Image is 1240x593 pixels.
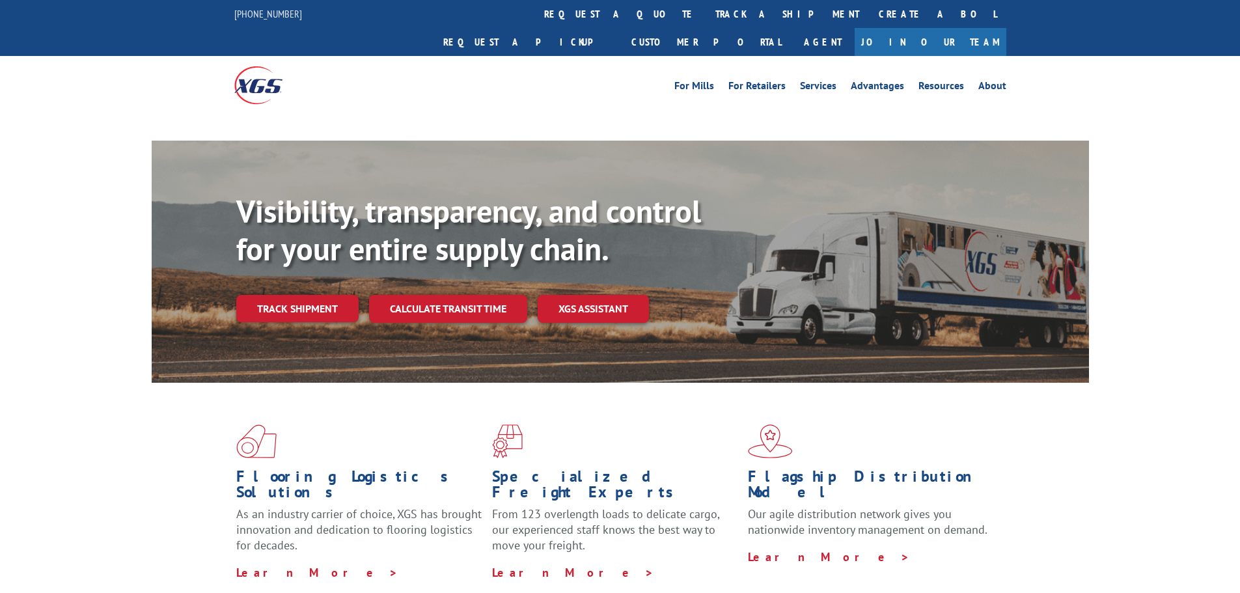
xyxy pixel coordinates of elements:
[855,28,1006,56] a: Join Our Team
[236,469,482,506] h1: Flooring Logistics Solutions
[918,81,964,95] a: Resources
[748,506,987,537] span: Our agile distribution network gives you nationwide inventory management on demand.
[728,81,786,95] a: For Retailers
[791,28,855,56] a: Agent
[236,506,482,553] span: As an industry carrier of choice, XGS has brought innovation and dedication to flooring logistics...
[674,81,714,95] a: For Mills
[748,549,910,564] a: Learn More >
[978,81,1006,95] a: About
[748,469,994,506] h1: Flagship Distribution Model
[236,295,359,322] a: Track shipment
[800,81,836,95] a: Services
[369,295,527,323] a: Calculate transit time
[748,424,793,458] img: xgs-icon-flagship-distribution-model-red
[492,469,738,506] h1: Specialized Freight Experts
[236,191,701,269] b: Visibility, transparency, and control for your entire supply chain.
[851,81,904,95] a: Advantages
[434,28,622,56] a: Request a pickup
[234,7,302,20] a: [PHONE_NUMBER]
[538,295,649,323] a: XGS ASSISTANT
[492,565,654,580] a: Learn More >
[622,28,791,56] a: Customer Portal
[492,506,738,564] p: From 123 overlength loads to delicate cargo, our experienced staff knows the best way to move you...
[492,424,523,458] img: xgs-icon-focused-on-flooring-red
[236,565,398,580] a: Learn More >
[236,424,277,458] img: xgs-icon-total-supply-chain-intelligence-red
